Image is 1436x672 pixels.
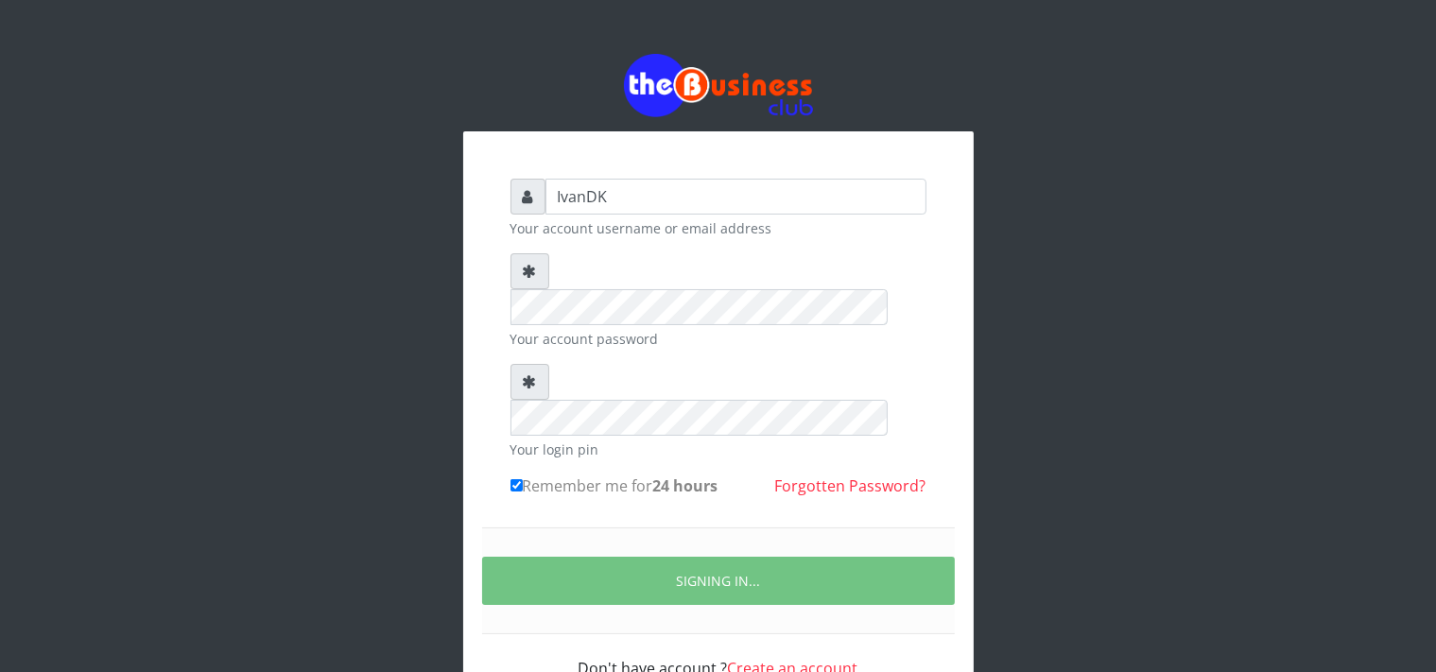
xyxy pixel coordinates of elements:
[653,475,718,496] b: 24 hours
[545,179,926,215] input: Username or email address
[510,479,523,491] input: Remember me for24 hours
[482,557,955,605] button: SIGNING IN...
[775,475,926,496] a: Forgotten Password?
[510,329,926,349] small: Your account password
[510,474,718,497] label: Remember me for
[510,218,926,238] small: Your account username or email address
[510,439,926,459] small: Your login pin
